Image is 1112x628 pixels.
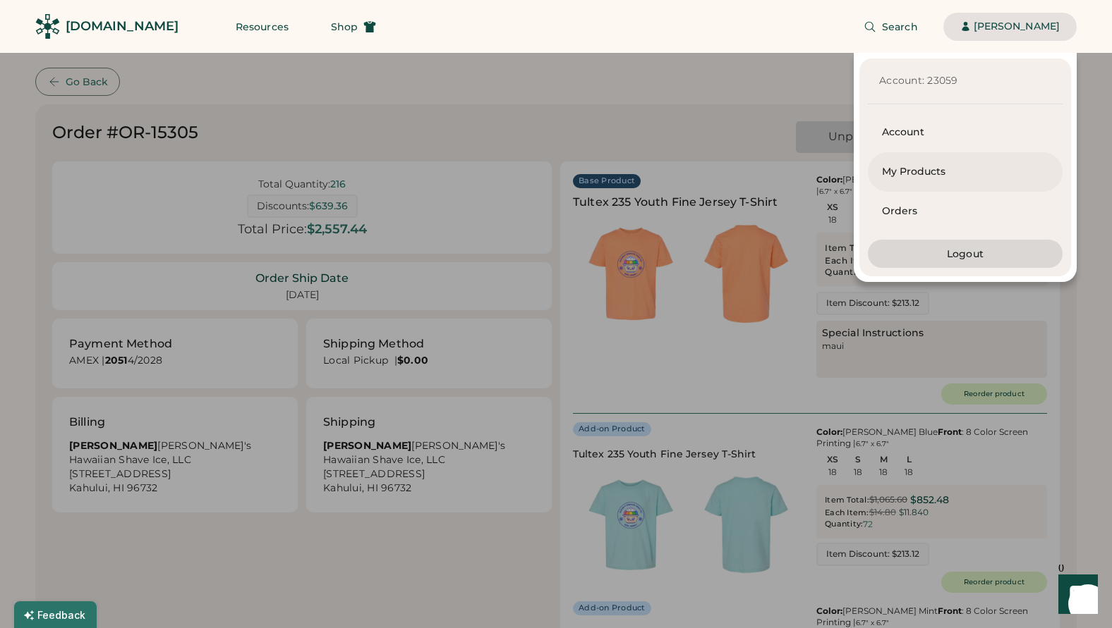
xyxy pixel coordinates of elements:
span: Shop [331,22,358,32]
div: [PERSON_NAME] [974,20,1060,34]
button: Logout [868,240,1063,268]
button: Shop [314,13,393,41]
div: Orders [882,204,1048,218]
span: Search [882,22,918,32]
div: [DOMAIN_NAME] [66,18,179,35]
button: Search [847,13,935,41]
button: Resources [219,13,306,41]
div: My Products [882,165,1048,179]
img: Rendered Logo - Screens [35,14,60,39]
div: Account [882,125,1048,140]
iframe: Front Chat [1045,565,1106,625]
div: Account: 23059 [879,74,1051,88]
